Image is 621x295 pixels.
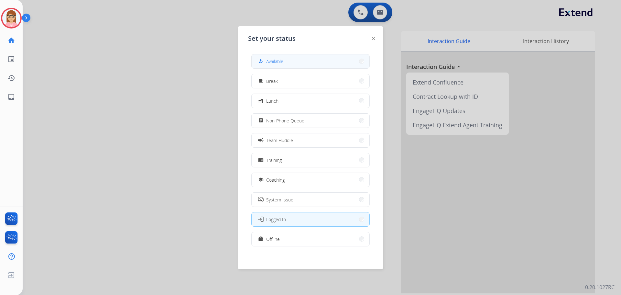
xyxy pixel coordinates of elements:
[252,232,369,246] button: Offline
[252,133,369,147] button: Team Huddle
[252,193,369,207] button: System Issue
[585,283,615,291] p: 0.20.1027RC
[266,176,285,183] span: Coaching
[252,54,369,68] button: Available
[7,37,15,44] mat-icon: home
[258,78,264,84] mat-icon: free_breakfast
[252,74,369,88] button: Break
[258,157,264,163] mat-icon: menu_book
[7,74,15,82] mat-icon: history
[252,114,369,128] button: Non-Phone Queue
[2,9,20,27] img: avatar
[266,137,293,144] span: Team Huddle
[266,157,282,164] span: Training
[266,216,286,223] span: Logged In
[257,216,264,222] mat-icon: login
[266,78,278,85] span: Break
[252,153,369,167] button: Training
[258,98,264,104] mat-icon: fastfood
[258,118,264,123] mat-icon: assignment
[258,236,264,242] mat-icon: work_off
[258,197,264,202] mat-icon: phonelink_off
[266,58,283,65] span: Available
[266,117,304,124] span: Non-Phone Queue
[7,55,15,63] mat-icon: list_alt
[252,94,369,108] button: Lunch
[252,173,369,187] button: Coaching
[258,59,264,64] mat-icon: how_to_reg
[266,236,280,243] span: Offline
[7,93,15,101] mat-icon: inbox
[252,212,369,226] button: Logged In
[372,37,375,40] img: close-button
[257,137,264,143] mat-icon: campaign
[248,34,296,43] span: Set your status
[266,196,293,203] span: System Issue
[258,177,264,183] mat-icon: school
[266,97,278,104] span: Lunch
